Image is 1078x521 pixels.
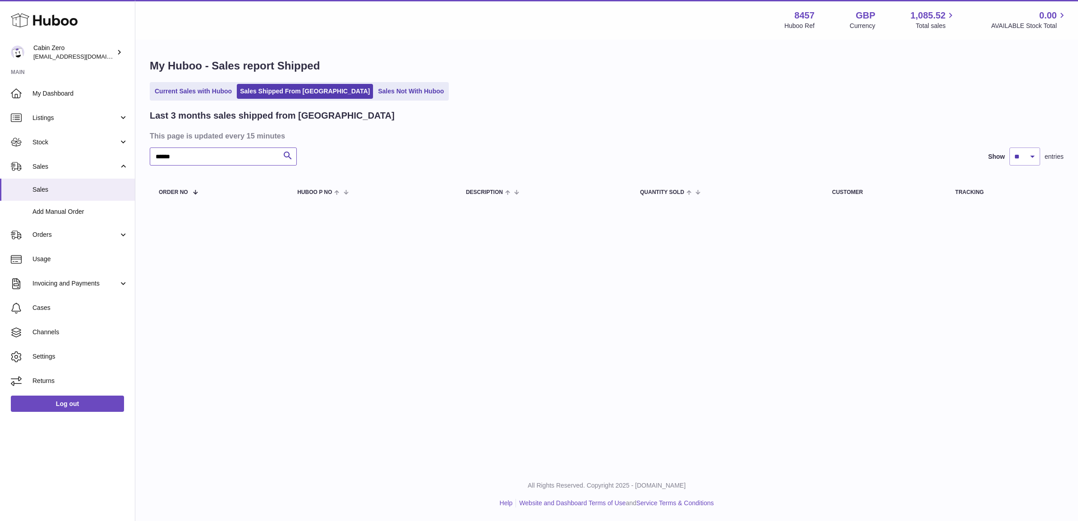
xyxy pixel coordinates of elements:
[33,53,133,60] span: [EMAIL_ADDRESS][DOMAIN_NAME]
[32,114,119,122] span: Listings
[955,189,1055,195] div: Tracking
[159,189,188,195] span: Order No
[32,304,128,312] span: Cases
[237,84,373,99] a: Sales Shipped From [GEOGRAPHIC_DATA]
[150,59,1064,73] h1: My Huboo - Sales report Shipped
[466,189,503,195] span: Description
[33,44,115,61] div: Cabin Zero
[856,9,875,22] strong: GBP
[11,46,24,59] img: internalAdmin-8457@internal.huboo.com
[32,279,119,288] span: Invoicing and Payments
[32,138,119,147] span: Stock
[519,499,626,507] a: Website and Dashboard Terms of Use
[794,9,815,22] strong: 8457
[832,189,937,195] div: Customer
[32,207,128,216] span: Add Manual Order
[500,499,513,507] a: Help
[150,110,395,122] h2: Last 3 months sales shipped from [GEOGRAPHIC_DATA]
[1045,152,1064,161] span: entries
[150,131,1061,141] h3: This page is updated every 15 minutes
[143,481,1071,490] p: All Rights Reserved. Copyright 2025 - [DOMAIN_NAME]
[991,22,1067,30] span: AVAILABLE Stock Total
[32,328,128,337] span: Channels
[640,189,684,195] span: Quantity Sold
[32,185,128,194] span: Sales
[988,152,1005,161] label: Show
[32,231,119,239] span: Orders
[375,84,447,99] a: Sales Not With Huboo
[32,377,128,385] span: Returns
[850,22,875,30] div: Currency
[11,396,124,412] a: Log out
[1039,9,1057,22] span: 0.00
[784,22,815,30] div: Huboo Ref
[911,9,956,30] a: 1,085.52 Total sales
[991,9,1067,30] a: 0.00 AVAILABLE Stock Total
[32,255,128,263] span: Usage
[911,9,946,22] span: 1,085.52
[32,89,128,98] span: My Dashboard
[32,352,128,361] span: Settings
[152,84,235,99] a: Current Sales with Huboo
[32,162,119,171] span: Sales
[636,499,714,507] a: Service Terms & Conditions
[297,189,332,195] span: Huboo P no
[916,22,956,30] span: Total sales
[516,499,714,507] li: and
